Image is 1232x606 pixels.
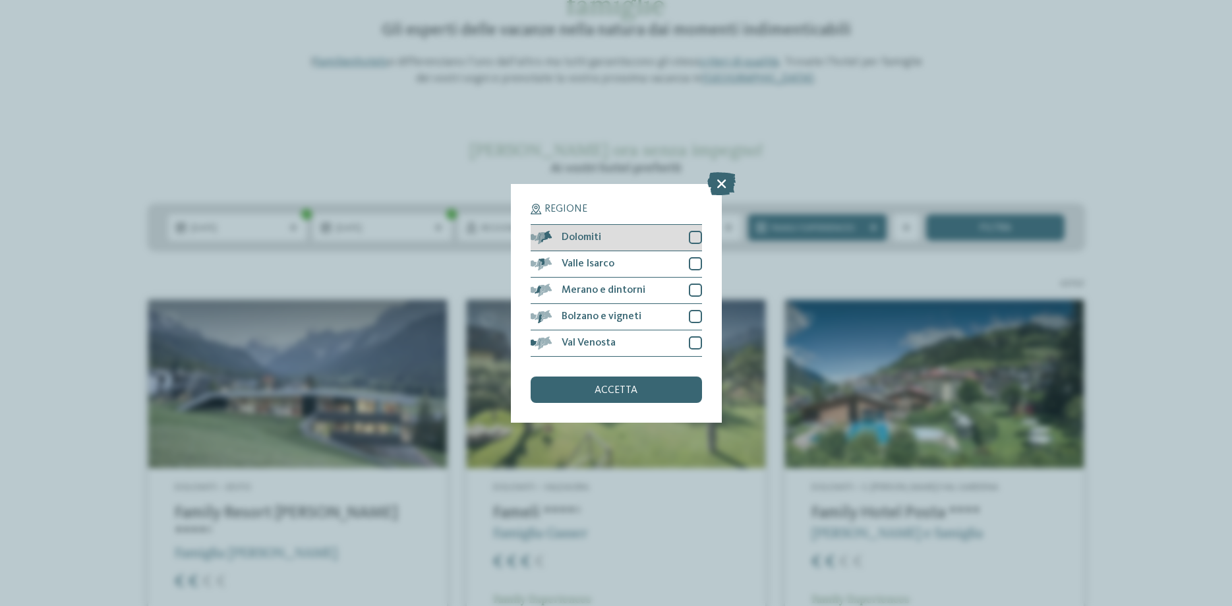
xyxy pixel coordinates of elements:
[562,258,614,269] span: Valle Isarco
[595,385,637,396] span: accetta
[544,204,587,214] span: Regione
[562,285,645,295] span: Merano e dintorni
[562,338,616,348] span: Val Venosta
[562,311,641,322] span: Bolzano e vigneti
[562,232,601,243] span: Dolomiti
